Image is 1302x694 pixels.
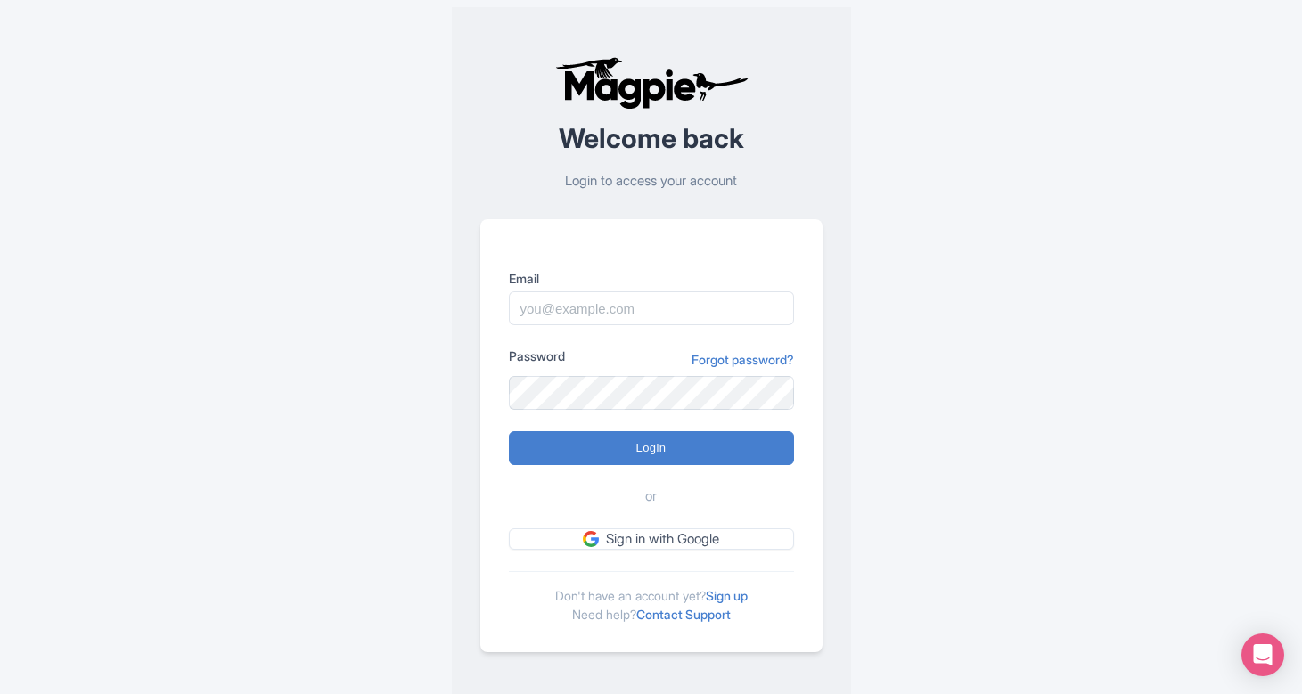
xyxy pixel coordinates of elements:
[509,431,794,465] input: Login
[480,124,823,153] h2: Welcome back
[692,350,794,369] a: Forgot password?
[509,291,794,325] input: you@example.com
[509,347,565,365] label: Password
[1241,633,1284,676] div: Open Intercom Messenger
[480,171,823,192] p: Login to access your account
[551,56,751,110] img: logo-ab69f6fb50320c5b225c76a69d11143b.png
[706,588,748,603] a: Sign up
[509,571,794,624] div: Don't have an account yet? Need help?
[509,528,794,551] a: Sign in with Google
[509,269,794,288] label: Email
[636,607,731,622] a: Contact Support
[645,486,657,507] span: or
[583,531,599,547] img: google.svg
